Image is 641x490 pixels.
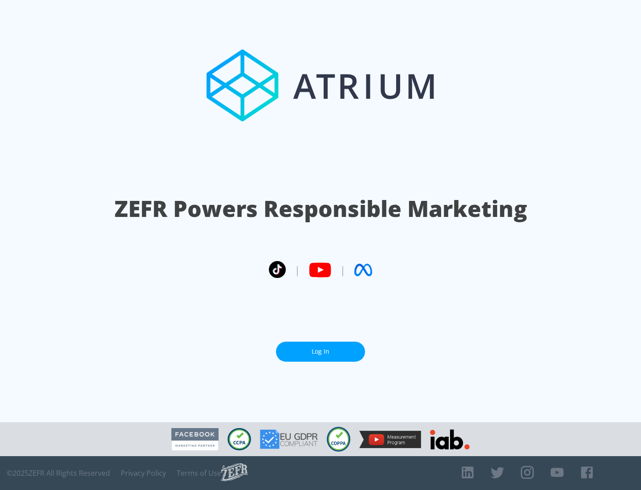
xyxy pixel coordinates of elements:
span: | [295,263,300,277]
span: © 2025 ZEFR All Rights Reserved [7,469,110,478]
a: Log In [276,342,365,362]
img: Facebook Marketing Partner [171,428,219,451]
img: YouTube Measurement Program [359,431,421,448]
img: COPPA Compliant [327,427,350,452]
a: Terms of Use [177,469,221,478]
a: Privacy Policy [121,469,166,478]
img: IAB [430,429,470,449]
img: CCPA Compliant [227,428,251,450]
h1: ZEFR Powers Responsible Marketing [114,193,527,224]
img: GDPR Compliant [260,429,318,449]
span: | [340,263,345,277]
